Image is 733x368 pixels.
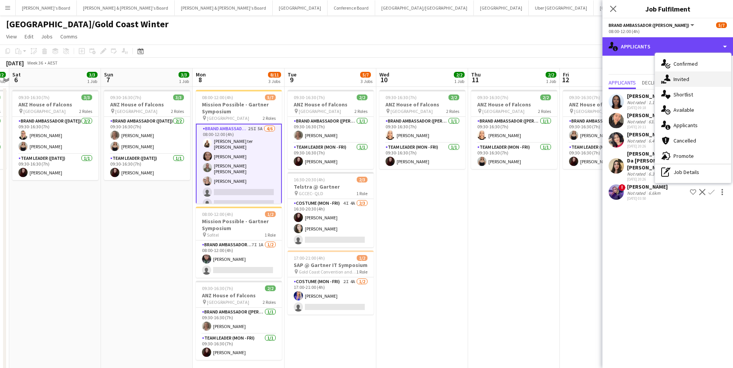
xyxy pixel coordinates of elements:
[655,71,731,87] div: Invited
[655,148,731,164] div: Promote
[196,90,282,204] app-job-card: 08:00-12:00 (4h)5/7Mission Possible - Gartner Symposium [GEOGRAPHIC_DATA]2 RolesBrand Ambassador ...
[627,183,668,190] div: [PERSON_NAME]
[16,0,77,15] button: [PERSON_NAME]'s Board
[265,232,276,238] span: 1 Role
[288,71,296,78] span: Tue
[110,94,141,100] span: 09:30-16:30 (7h)
[357,255,367,261] span: 1/2
[627,196,668,201] div: [DATE] 03:50
[602,4,733,14] h3: Job Fulfilment
[655,102,731,118] div: Available
[627,112,668,119] div: [PERSON_NAME]
[294,94,325,100] span: 09:30-16:30 (7h)
[265,285,276,291] span: 2/2
[87,72,98,78] span: 3/3
[609,80,636,85] span: Applicants
[179,72,189,78] span: 3/3
[446,108,459,114] span: 2 Roles
[379,117,465,143] app-card-role: Brand Ambassador ([PERSON_NAME])1/109:30-16:30 (7h)[PERSON_NAME]
[655,133,731,148] div: Cancelled
[529,0,594,15] button: Uber [GEOGRAPHIC_DATA]
[268,72,281,78] span: 8/11
[196,101,282,115] h3: Mission Possible - Gartner Symposium
[627,124,668,129] div: [DATE] 20:11
[390,108,433,114] span: [GEOGRAPHIC_DATA]
[12,101,98,108] h3: ANZ House of Falcons
[647,119,664,124] div: 63.9km
[6,59,24,67] div: [DATE]
[288,172,374,247] app-job-card: 16:30-20:30 (4h)2/3Telstra @ Gartner GCCEC- QLD1 RoleCostume (Mon - Fri)4I4A2/316:30-20:30 (4h)[P...
[196,281,282,360] app-job-card: 09:30-16:30 (7h)2/2ANZ House of Falcons [GEOGRAPHIC_DATA]2 RolesBrand Ambassador ([PERSON_NAME])1...
[655,56,731,71] div: Confirmed
[79,108,92,114] span: 2 Roles
[627,99,647,105] div: Not rated
[546,72,556,78] span: 2/2
[354,108,367,114] span: 2 Roles
[477,94,508,100] span: 09:30-16:30 (7h)
[540,94,551,100] span: 2/2
[195,75,206,84] span: 8
[263,115,276,121] span: 2 Roles
[471,143,557,169] app-card-role: Team Leader (Mon - Fri)1/109:30-16:30 (7h)[PERSON_NAME]
[104,90,190,180] div: 09:30-16:30 (7h)3/3ANZ House of Falcons [GEOGRAPHIC_DATA]2 RolesBrand Ambassador ([DATE])2/209:30...
[115,108,157,114] span: [GEOGRAPHIC_DATA]
[288,117,374,143] app-card-role: Brand Ambassador ([PERSON_NAME])1/109:30-16:30 (7h)[PERSON_NAME]
[288,101,374,108] h3: ANZ House of Falcons
[563,90,649,169] app-job-card: 09:30-16:30 (7h)2/2ANZ House of Falcons [GEOGRAPHIC_DATA]2 RolesBrand Ambassador ([PERSON_NAME])1...
[379,143,465,169] app-card-role: Team Leader (Mon - Fri)1/109:30-16:30 (7h)[PERSON_NAME]
[538,108,551,114] span: 2 Roles
[482,108,525,114] span: [GEOGRAPHIC_DATA]
[268,78,281,84] div: 3 Jobs
[202,285,233,291] span: 09:30-16:30 (7h)
[647,99,662,105] div: 1.1km
[81,94,92,100] span: 3/3
[294,255,325,261] span: 17:00-21:00 (4h)
[12,90,98,180] app-job-card: 09:30-16:30 (7h)3/3ANZ House of Falcons [GEOGRAPHIC_DATA]2 RolesBrand Ambassador ([DATE])2/209:30...
[103,75,113,84] span: 7
[294,177,325,182] span: 16:30-20:30 (4h)
[619,184,625,191] span: !
[627,119,647,124] div: Not rated
[288,250,374,315] app-job-card: 17:00-21:00 (4h)1/2SAP @ Gartner IT Symposium Gold Coast Convention and Exhibition Centre1 RoleCo...
[647,138,662,144] div: 6.4km
[77,0,175,15] button: [PERSON_NAME] & [PERSON_NAME]'s Board
[104,117,190,154] app-card-role: Brand Ambassador ([DATE])2/209:30-16:30 (7h)[PERSON_NAME][PERSON_NAME]
[569,94,600,100] span: 09:30-16:30 (7h)
[647,171,662,177] div: 6.3km
[594,0,649,15] button: [GEOGRAPHIC_DATA]
[379,90,465,169] app-job-card: 09:30-16:30 (7h)2/2ANZ House of Falcons [GEOGRAPHIC_DATA]2 RolesBrand Ambassador ([PERSON_NAME])1...
[655,87,731,102] div: Shortlist
[11,75,21,84] span: 6
[563,71,569,78] span: Fri
[60,33,78,40] span: Comms
[454,78,464,84] div: 1 Job
[207,299,249,305] span: [GEOGRAPHIC_DATA]
[642,80,663,85] span: Declined
[562,75,569,84] span: 12
[196,124,282,212] app-card-role: Brand Ambassador ([PERSON_NAME])25I5A4/608:00-12:00 (4h)[PERSON_NAME] ter [PERSON_NAME][PERSON_NA...
[288,262,374,269] h3: SAP @ Gartner IT Symposium
[196,292,282,299] h3: ANZ House of Falcons
[356,269,367,275] span: 1 Role
[574,108,616,114] span: [GEOGRAPHIC_DATA]
[627,93,668,99] div: [PERSON_NAME]
[647,190,662,196] div: 6.6km
[12,154,98,180] app-card-role: Team Leader ([DATE])1/109:30-16:30 (7h)[PERSON_NAME]
[386,94,417,100] span: 09:30-16:30 (7h)
[87,78,97,84] div: 1 Job
[357,94,367,100] span: 2/2
[175,0,273,15] button: [PERSON_NAME] & [PERSON_NAME]'s Board
[196,308,282,334] app-card-role: Brand Ambassador ([PERSON_NAME])1/109:30-16:30 (7h)[PERSON_NAME]
[104,71,113,78] span: Sun
[716,22,727,28] span: 5/7
[202,211,233,217] span: 08:00-12:00 (4h)
[361,78,372,84] div: 3 Jobs
[655,118,731,133] div: Applicants
[360,72,371,78] span: 5/7
[655,164,731,180] div: Job Details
